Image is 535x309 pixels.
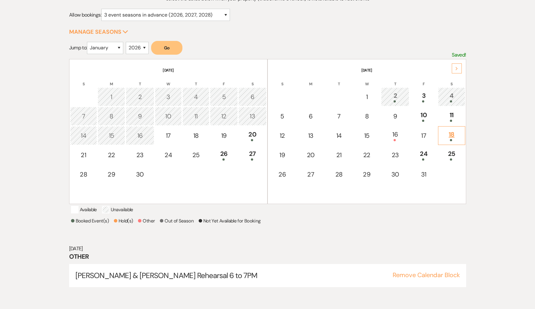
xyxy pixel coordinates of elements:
div: 25 [441,149,461,161]
p: Booked Event(s) [71,217,109,225]
div: 6 [242,92,263,102]
button: Go [151,41,182,55]
th: S [438,74,465,87]
div: 26 [213,149,234,161]
div: 23 [129,150,150,160]
th: T [381,74,409,87]
div: 4 [186,92,206,102]
div: 23 [385,150,406,160]
div: 17 [413,131,434,140]
div: 27 [242,149,263,161]
div: 12 [272,131,293,140]
div: 17 [158,131,178,140]
div: 22 [101,150,122,160]
div: 2 [385,91,406,102]
div: 3 [158,92,178,102]
div: 16 [129,131,150,140]
th: T [325,74,352,87]
div: 16 [385,130,406,141]
div: 28 [74,170,94,179]
p: Unavailable [102,206,133,213]
div: 24 [413,149,434,161]
div: 27 [300,170,321,179]
span: Allow bookings: [69,12,101,18]
button: Remove Calendar Block [393,272,460,278]
th: W [353,74,380,87]
th: S [238,74,267,87]
div: 19 [213,131,234,140]
th: F [210,74,237,87]
div: 25 [186,150,206,160]
div: 30 [129,170,150,179]
div: 2 [129,92,150,102]
div: 1 [356,92,377,102]
div: 29 [356,170,377,179]
div: 28 [329,170,349,179]
div: 14 [74,131,94,140]
th: F [410,74,437,87]
div: 29 [101,170,122,179]
div: 10 [413,110,434,122]
th: [DATE] [268,60,465,73]
th: W [155,74,182,87]
div: 9 [385,112,406,121]
div: 5 [213,92,234,102]
div: 11 [186,112,206,121]
div: 14 [329,131,349,140]
button: Manage Seasons [69,29,128,35]
th: S [268,74,296,87]
div: 20 [242,130,263,141]
div: 11 [441,110,461,122]
div: 9 [129,112,150,121]
div: 26 [272,170,293,179]
th: [DATE] [70,60,267,73]
div: 5 [272,112,293,121]
div: 30 [385,170,406,179]
div: 20 [300,150,321,160]
p: Available [71,206,97,213]
th: S [70,74,97,87]
div: 18 [186,131,206,140]
div: 18 [441,130,461,141]
div: 7 [329,112,349,121]
th: M [297,74,325,87]
div: 1 [101,92,122,102]
div: 3 [413,91,434,102]
div: 8 [101,112,122,121]
div: 4 [441,91,461,102]
th: T [182,74,209,87]
h6: [DATE] [69,245,466,252]
div: 8 [356,112,377,121]
div: 7 [74,112,94,121]
div: 10 [158,112,178,121]
div: 13 [300,131,321,140]
th: T [126,74,154,87]
div: 12 [213,112,234,121]
div: 31 [413,170,434,179]
div: 15 [356,131,377,140]
p: Saved! [452,51,466,59]
div: 15 [101,131,122,140]
div: 21 [329,150,349,160]
div: 6 [300,112,321,121]
h3: Other [69,252,466,261]
div: 24 [158,150,178,160]
p: Out of Season [160,217,194,225]
span: Jump to: [69,44,87,51]
th: M [98,74,125,87]
div: 13 [242,112,263,121]
span: [PERSON_NAME] & [PERSON_NAME] Rehearsal 6 to 7PM [75,271,257,280]
div: 19 [272,150,293,160]
p: Other [138,217,155,225]
p: Not Yet Available for Booking [199,217,260,225]
p: Hold(s) [114,217,133,225]
div: 22 [356,150,377,160]
div: 21 [74,150,94,160]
